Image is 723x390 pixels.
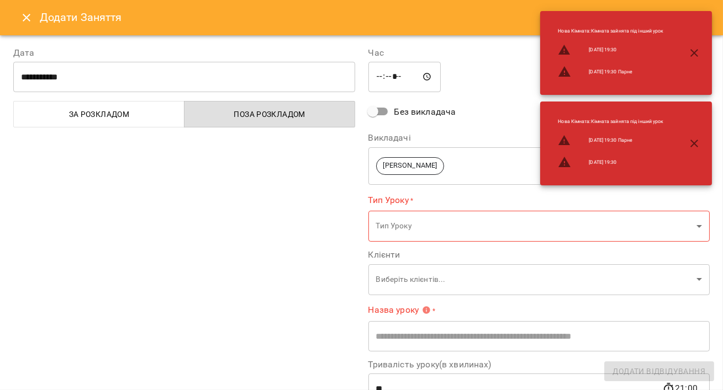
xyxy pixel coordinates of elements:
div: Тип Уроку [368,211,710,242]
label: Тривалість уроку(в хвилинах) [368,360,710,369]
span: Поза розкладом [191,108,349,121]
li: [DATE] 19:30 [549,151,672,173]
svg: Вкажіть назву уроку або виберіть клієнтів [422,306,431,314]
label: Клієнти [368,250,710,259]
button: Поза розкладом [184,101,355,127]
div: [PERSON_NAME] [368,147,710,185]
button: Close [13,4,40,31]
span: Назва уроку [368,306,431,314]
span: За розкладом [20,108,178,121]
li: [DATE] 19:30 Парне [549,130,672,152]
button: За розкладом [13,101,184,127]
label: Дата [13,49,355,57]
p: Тип Уроку [376,221,693,232]
li: [DATE] 19:30 Парне [549,61,672,83]
span: Без викладача [394,105,456,119]
li: Нова Кімната : Кімната зайнята під інший урок [549,23,672,39]
label: Час [368,49,710,57]
p: Виберіть клієнтів... [376,274,693,285]
div: Виберіть клієнтів... [368,264,710,295]
li: [DATE] 19:30 [549,39,672,61]
label: Викладачі [368,133,710,142]
li: Нова Кімната : Кімната зайнята під інший урок [549,114,672,130]
label: Тип Уроку [368,194,710,206]
h6: Додати Заняття [40,9,710,26]
span: [PERSON_NAME] [377,161,444,171]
